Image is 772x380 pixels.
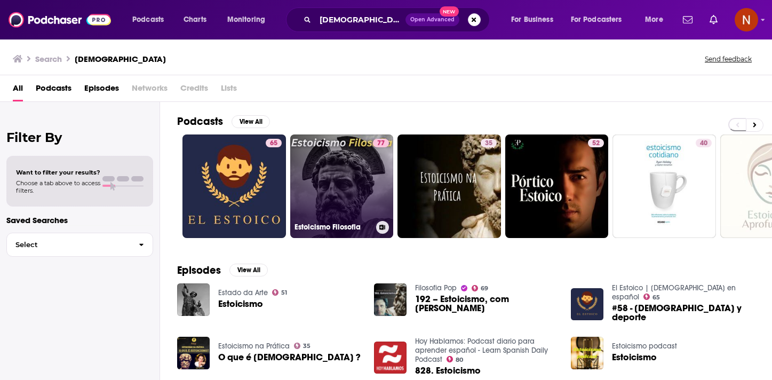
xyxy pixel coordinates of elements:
span: Lists [221,80,237,101]
img: User Profile [735,8,758,31]
img: Estoicismo [177,283,210,316]
a: 40 [696,139,712,147]
span: #58 - [DEMOGRAPHIC_DATA] y deporte [612,304,755,322]
span: 52 [592,138,600,149]
a: Podcasts [36,80,71,101]
span: O que é [DEMOGRAPHIC_DATA] ? [218,353,361,362]
span: For Business [511,12,553,27]
span: 51 [281,290,287,295]
a: 65 [266,139,282,147]
button: Send feedback [702,54,755,64]
button: open menu [504,11,567,28]
button: View All [229,264,268,276]
span: 77 [377,138,385,149]
a: Estado da Arte [218,288,268,297]
a: 51 [272,289,288,296]
a: PodcastsView All [177,115,270,128]
span: Want to filter your results? [16,169,100,176]
span: New [440,6,459,17]
a: Filosofia Pop [415,283,457,292]
div: Search podcasts, credits, & more... [296,7,500,32]
input: Search podcasts, credits, & more... [315,11,405,28]
h3: Search [35,54,62,64]
img: 828. Estoicismo [374,342,407,374]
button: View All [232,115,270,128]
a: Estoicismo [612,353,657,362]
a: Show notifications dropdown [705,11,722,29]
span: Monitoring [227,12,265,27]
a: O que é ESTOICISMO ? [218,353,361,362]
a: Show notifications dropdown [679,11,697,29]
span: 40 [700,138,707,149]
button: Open AdvancedNew [405,13,459,26]
span: 80 [456,358,463,362]
a: 65 [643,294,660,300]
a: 52 [588,139,604,147]
a: 828. Estoicismo [415,366,481,375]
span: 192 – Estoicismo, com [PERSON_NAME] [415,295,558,313]
a: 35 [397,134,501,238]
span: Podcasts [132,12,164,27]
button: open menu [564,11,638,28]
span: 35 [303,344,311,349]
a: 77Estoicismo Filosofia [290,134,394,238]
a: All [13,80,23,101]
span: 69 [481,286,488,291]
a: #58 - Estoicismo y deporte [612,304,755,322]
a: 35 [294,343,311,349]
span: Open Advanced [410,17,455,22]
a: 65 [182,134,286,238]
a: 80 [447,356,464,362]
a: Hoy Hablamos: Podcast diario para aprender español - Learn Spanish Daily Podcast [415,337,548,364]
a: 69 [472,285,489,291]
img: Podchaser - Follow, Share and Rate Podcasts [9,10,111,30]
h2: Episodes [177,264,221,277]
button: open menu [220,11,279,28]
h2: Podcasts [177,115,223,128]
span: Logged in as AdelNBM [735,8,758,31]
a: 35 [481,139,497,147]
a: Estoicismo na Prática [218,342,290,351]
span: Charts [184,12,206,27]
span: 65 [270,138,277,149]
h3: [DEMOGRAPHIC_DATA] [75,54,166,64]
a: Charts [177,11,213,28]
img: 192 – Estoicismo, com Aldo Dinucci [374,283,407,316]
span: 65 [652,295,660,300]
span: More [645,12,663,27]
span: Select [7,241,130,248]
button: Show profile menu [735,8,758,31]
a: EpisodesView All [177,264,268,277]
span: Networks [132,80,168,101]
p: Saved Searches [6,215,153,225]
a: El Estoico | Estoicismo en español [612,283,736,302]
button: open menu [125,11,178,28]
a: 40 [612,134,716,238]
a: 192 – Estoicismo, com Aldo Dinucci [415,295,558,313]
h2: Filter By [6,130,153,145]
img: O que é ESTOICISMO ? [177,337,210,369]
span: Episodes [84,80,119,101]
a: 77 [373,139,389,147]
button: open menu [638,11,677,28]
button: Select [6,233,153,257]
img: Estoicismo [571,337,603,369]
span: For Podcasters [571,12,622,27]
a: 52 [505,134,609,238]
span: 35 [485,138,492,149]
img: #58 - Estoicismo y deporte [571,288,603,321]
span: Credits [180,80,208,101]
a: Estoicismo [218,299,263,308]
span: Choose a tab above to access filters. [16,179,100,194]
a: Estoicismo podcast [612,342,677,351]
